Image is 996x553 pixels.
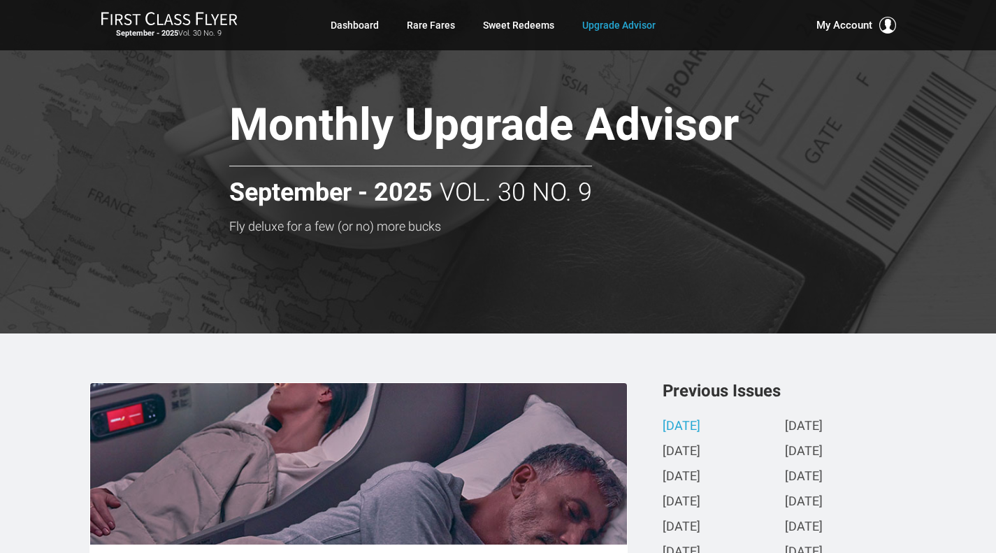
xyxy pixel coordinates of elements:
a: [DATE] [663,495,700,510]
span: My Account [816,17,872,34]
h3: Previous Issues [663,382,907,399]
h3: Fly deluxe for a few (or no) more bucks [229,220,837,234]
a: [DATE] [785,520,823,535]
a: [DATE] [785,419,823,434]
a: First Class FlyerSeptember - 2025Vol. 30 No. 9 [101,11,238,39]
a: [DATE] [663,419,700,434]
a: [DATE] [785,495,823,510]
img: First Class Flyer [101,11,238,26]
button: My Account [816,17,896,34]
a: [DATE] [785,470,823,484]
a: [DATE] [785,445,823,459]
a: [DATE] [663,470,700,484]
a: Sweet Redeems [483,13,554,38]
small: Vol. 30 No. 9 [101,29,238,38]
h1: Monthly Upgrade Advisor [229,101,837,155]
a: [DATE] [663,520,700,535]
a: Upgrade Advisor [582,13,656,38]
strong: September - 2025 [116,29,178,38]
strong: September - 2025 [229,179,433,207]
a: Dashboard [331,13,379,38]
h2: Vol. 30 No. 9 [229,166,592,207]
a: Rare Fares [407,13,455,38]
a: [DATE] [663,445,700,459]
